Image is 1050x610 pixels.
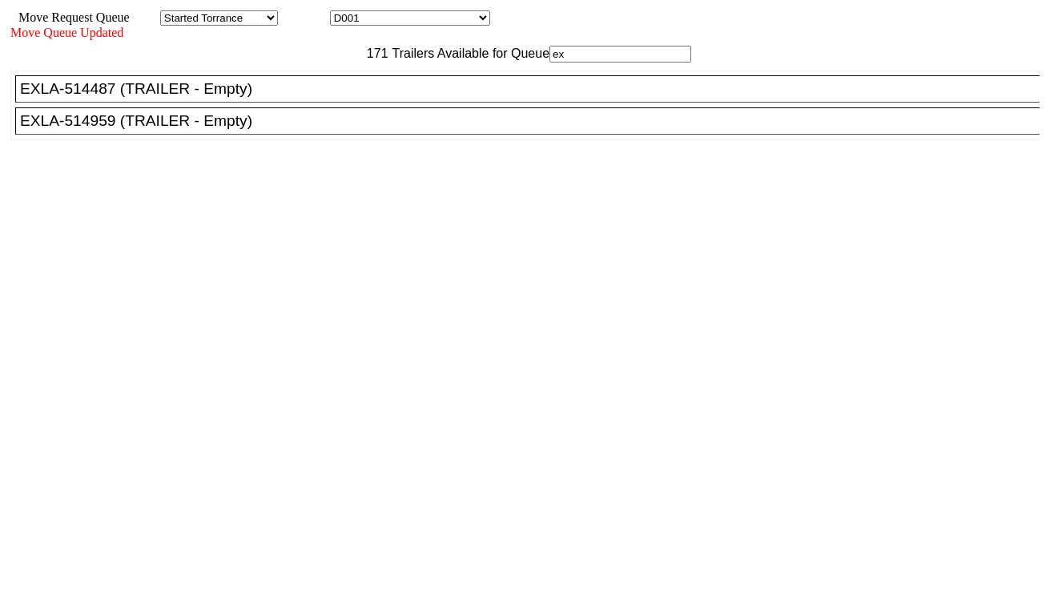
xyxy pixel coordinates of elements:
span: 171 [359,46,388,60]
span: Location [281,10,327,24]
span: Trailers Available for Queue [388,46,550,60]
span: Area [132,10,157,24]
span: Move Queue Updated [10,26,123,39]
div: EXLA-514487 (TRAILER - Empty) [20,80,1049,98]
span: Move Request Queue [10,10,130,24]
div: EXLA-514959 (TRAILER - Empty) [20,112,1049,130]
input: Filter Available Trailers [549,46,691,63]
